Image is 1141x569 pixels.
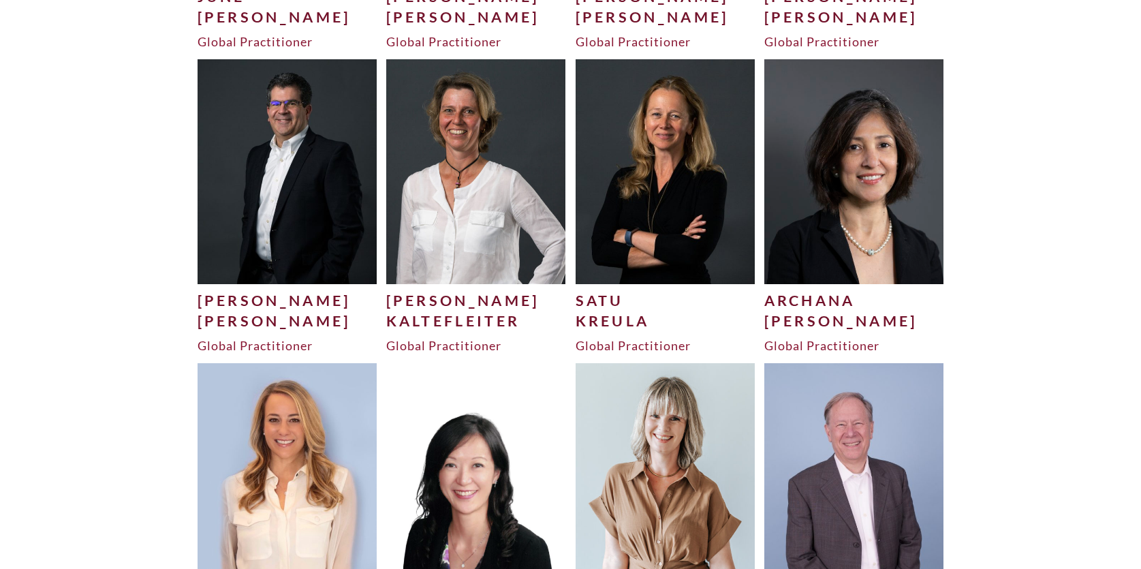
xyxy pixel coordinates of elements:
a: [PERSON_NAME][PERSON_NAME]Global Practitioner [198,59,377,354]
div: Satu [576,290,755,311]
div: [PERSON_NAME] [198,311,377,331]
div: [PERSON_NAME] [386,7,566,27]
div: Global Practitioner [386,33,566,50]
img: Satu-K-500x625.jpg [576,59,755,283]
div: Global Practitioner [764,337,944,354]
div: [PERSON_NAME] [764,7,944,27]
div: Global Practitioner [198,337,377,354]
img: Viola-edited-500x625.jpg [386,59,566,283]
div: Archana [764,290,944,311]
a: SatuKreulaGlobal Practitioner [576,59,755,354]
div: [PERSON_NAME] [764,311,944,331]
div: [PERSON_NAME] [576,7,755,27]
div: Global Practitioner [764,33,944,50]
img: Archana-Kumar-1-500x625.jpg [764,59,944,283]
div: [PERSON_NAME] [386,290,566,311]
a: [PERSON_NAME]KaltefleiterGlobal Practitioner [386,59,566,354]
div: Global Practitioner [576,337,755,354]
div: [PERSON_NAME] [198,7,377,27]
div: Kreula [576,311,755,331]
a: Archana[PERSON_NAME]Global Practitioner [764,59,944,354]
div: Kaltefleiter [386,311,566,331]
div: Global Practitioner [576,33,755,50]
div: Global Practitioner [386,337,566,354]
div: [PERSON_NAME] [198,290,377,311]
img: Matthew-J-500x625.jpg [198,59,377,283]
div: Global Practitioner [198,33,377,50]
